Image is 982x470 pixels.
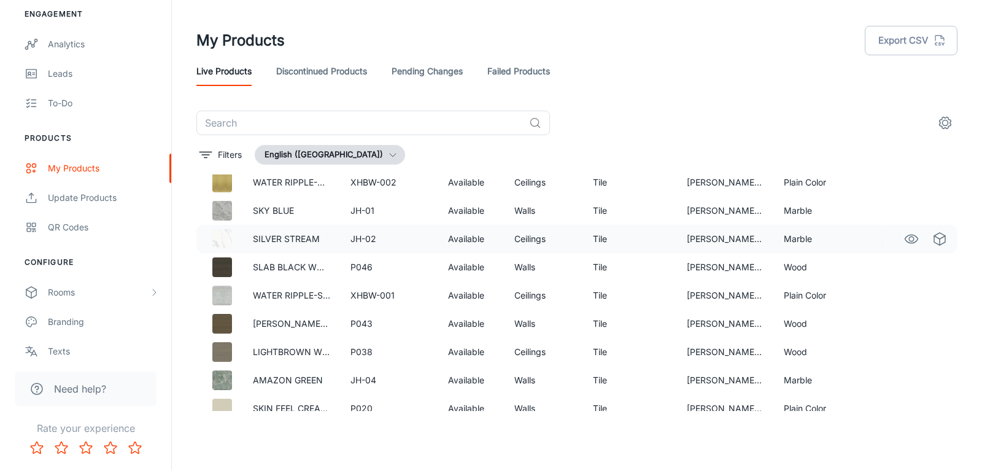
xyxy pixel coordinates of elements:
td: Tile [583,394,676,423]
p: AMAZON GREEN [253,374,331,387]
td: Wood [774,253,872,281]
p: Filters [218,148,242,162]
td: Marble [774,225,872,253]
td: Available [438,197,505,225]
p: LIGHTBROWN WOOD [253,345,331,359]
button: filter [196,145,245,165]
td: P046 [341,253,438,281]
a: Discontinued Products [276,57,367,86]
td: JH-04 [341,366,438,394]
td: Available [438,253,505,281]
td: XHBW-002 [341,168,438,197]
td: Walls [505,253,583,281]
a: See in Virtual Samples [929,229,950,249]
td: XHBW-001 [341,281,438,310]
button: Export CSV [865,26,957,55]
p: SKIN FEEL CREAMY YELLOW [253,402,331,415]
td: Ceilings [505,338,583,366]
button: Rate 2 star [49,436,74,460]
td: Walls [505,197,583,225]
td: Available [438,310,505,338]
td: Available [438,338,505,366]
td: Walls [505,366,583,394]
td: Ceilings [505,281,583,310]
td: JH-02 [341,225,438,253]
td: Tile [583,197,676,225]
td: Plain Color [774,394,872,423]
td: P020 [341,394,438,423]
td: P038 [341,338,438,366]
p: WATER RIPPLE-GOLD [253,176,331,189]
td: Ceilings [505,168,583,197]
div: Branding [48,315,159,329]
td: [PERSON_NAME] Ceramics [677,197,775,225]
div: Leads [48,67,159,80]
div: Texts [48,345,159,358]
td: [PERSON_NAME] Ceramics [677,281,775,310]
h1: My Products [196,29,285,52]
td: Walls [505,310,583,338]
a: See in Visualizer [901,229,922,249]
button: settings [933,111,957,135]
p: Rate your experience [10,421,161,436]
td: Available [438,225,505,253]
td: Available [438,281,505,310]
td: Ceilings [505,225,583,253]
span: Need help? [54,382,106,396]
td: Available [438,168,505,197]
td: Marble [774,366,872,394]
td: Wood [774,310,872,338]
td: Tile [583,225,676,253]
div: Rooms [48,286,149,299]
td: [PERSON_NAME] Ceramics [677,168,775,197]
td: Marble [774,197,872,225]
a: Live Products [196,57,252,86]
td: [PERSON_NAME] Ceramics [677,366,775,394]
td: Tile [583,338,676,366]
div: Analytics [48,37,159,51]
a: Pending Changes [392,57,463,86]
td: [PERSON_NAME] Ceramics [677,394,775,423]
button: Rate 1 star [25,436,49,460]
p: [PERSON_NAME] [PERSON_NAME] [253,317,331,331]
button: Rate 5 star [123,436,147,460]
td: JH-01 [341,197,438,225]
div: To-do [48,96,159,110]
button: Rate 4 star [98,436,123,460]
td: Tile [583,366,676,394]
td: Available [438,394,505,423]
td: [PERSON_NAME] Ceramics [677,338,775,366]
td: [PERSON_NAME] Ceramics [677,253,775,281]
td: [PERSON_NAME] Ceramics [677,310,775,338]
td: Plain Color [774,281,872,310]
td: Tile [583,281,676,310]
p: SKY BLUE [253,204,331,217]
button: English ([GEOGRAPHIC_DATA]) [255,145,405,165]
td: Plain Color [774,168,872,197]
div: Update Products [48,191,159,205]
div: QR Codes [48,221,159,234]
td: [PERSON_NAME] Ceramics [677,225,775,253]
td: Available [438,366,505,394]
td: Tile [583,253,676,281]
input: Search [196,111,524,135]
td: P043 [341,310,438,338]
a: Failed Products [487,57,550,86]
button: Rate 3 star [74,436,98,460]
p: SLAB BLACK WOOD [253,260,331,274]
p: WATER RIPPLE-SILVER [253,289,331,302]
td: Tile [583,310,676,338]
div: My Products [48,162,159,175]
td: Wood [774,338,872,366]
p: SILVER STREAM [253,232,331,246]
td: Walls [505,394,583,423]
td: Tile [583,168,676,197]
